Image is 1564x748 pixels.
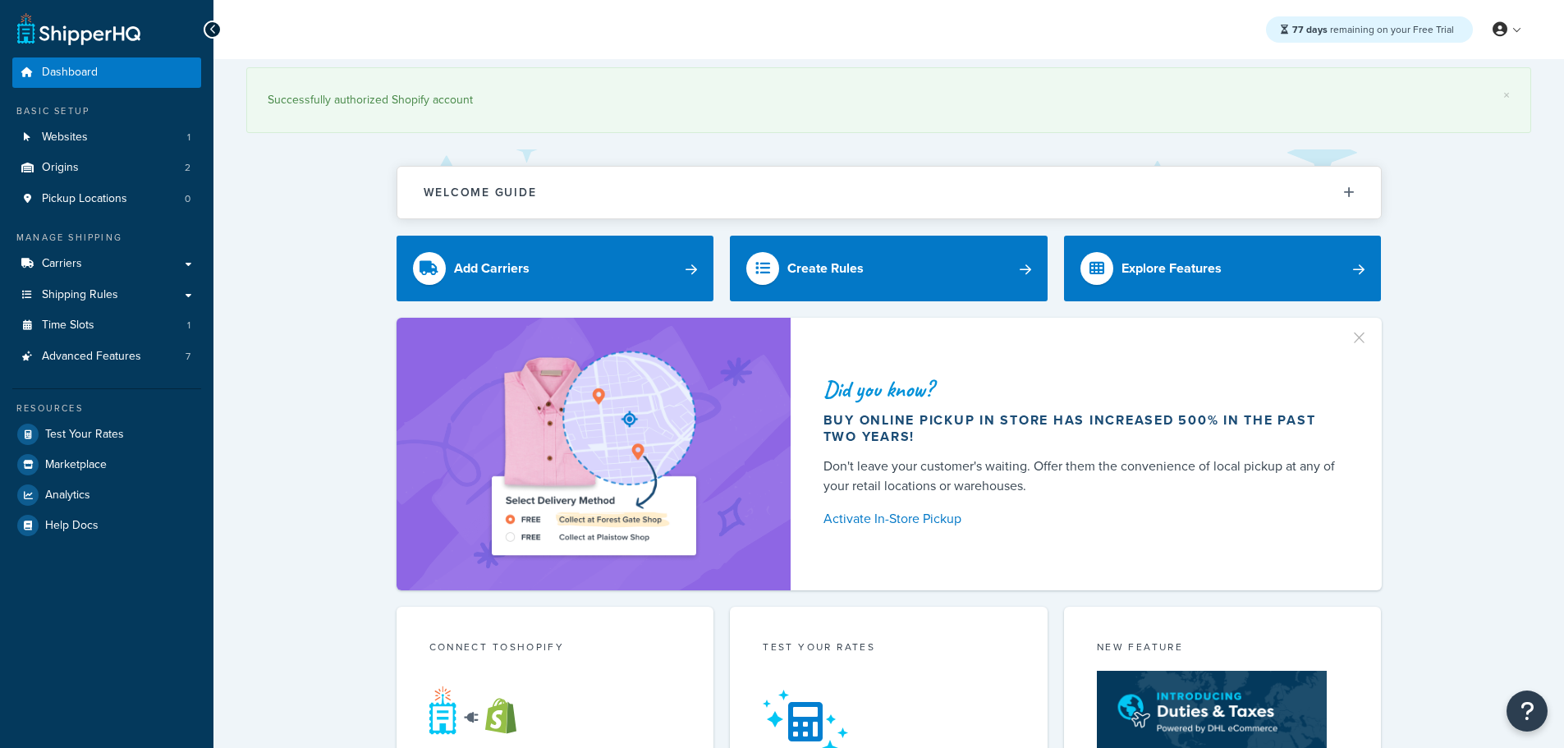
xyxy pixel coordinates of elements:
div: Resources [12,402,201,415]
a: Websites1 [12,122,201,153]
li: Websites [12,122,201,153]
span: Analytics [45,489,90,502]
a: Test Your Rates [12,420,201,449]
span: 2 [185,161,190,175]
div: New Feature [1097,640,1349,659]
a: Explore Features [1064,236,1382,301]
div: Create Rules [787,257,864,280]
a: Carriers [12,249,201,279]
span: Dashboard [42,66,98,80]
div: Don't leave your customer's waiting. Offer them the convenience of local pickup at any of your re... [823,457,1342,496]
li: Origins [12,153,201,183]
li: Time Slots [12,310,201,341]
a: Time Slots1 [12,310,201,341]
div: Manage Shipping [12,231,201,245]
a: Origins2 [12,153,201,183]
div: Explore Features [1121,257,1222,280]
div: Successfully authorized Shopify account [268,89,1510,112]
li: Advanced Features [12,342,201,372]
li: Pickup Locations [12,184,201,214]
span: Pickup Locations [42,192,127,206]
a: Pickup Locations0 [12,184,201,214]
div: Did you know? [823,378,1342,401]
span: Websites [42,131,88,145]
img: connect-shq-shopify-9b9a8c5a.svg [429,686,532,735]
a: Shipping Rules [12,280,201,310]
a: Analytics [12,480,201,510]
span: Help Docs [45,519,99,533]
a: × [1503,89,1510,102]
div: Add Carriers [454,257,530,280]
span: remaining on your Free Trial [1292,22,1454,37]
button: Welcome Guide [397,167,1381,218]
span: Time Slots [42,319,94,333]
strong: 77 days [1292,22,1328,37]
h2: Welcome Guide [424,186,537,199]
button: Open Resource Center [1507,691,1548,732]
span: 7 [186,350,190,364]
span: 0 [185,192,190,206]
div: Buy online pickup in store has increased 500% in the past two years! [823,412,1342,445]
img: ad-shirt-map-b0359fc47e01cab431d101c4b569394f6a03f54285957d908178d52f29eb9668.png [445,342,742,566]
a: Dashboard [12,57,201,88]
span: Carriers [42,257,82,271]
span: Marketplace [45,458,107,472]
a: Help Docs [12,511,201,540]
span: Shipping Rules [42,288,118,302]
span: Origins [42,161,79,175]
div: Connect to Shopify [429,640,681,659]
div: Basic Setup [12,104,201,118]
a: Activate In-Store Pickup [823,507,1342,530]
a: Advanced Features7 [12,342,201,372]
a: Create Rules [730,236,1048,301]
a: Marketplace [12,450,201,480]
span: 1 [187,131,190,145]
span: Advanced Features [42,350,141,364]
span: Test Your Rates [45,428,124,442]
span: 1 [187,319,190,333]
a: Add Carriers [397,236,714,301]
div: Test your rates [763,640,1015,659]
